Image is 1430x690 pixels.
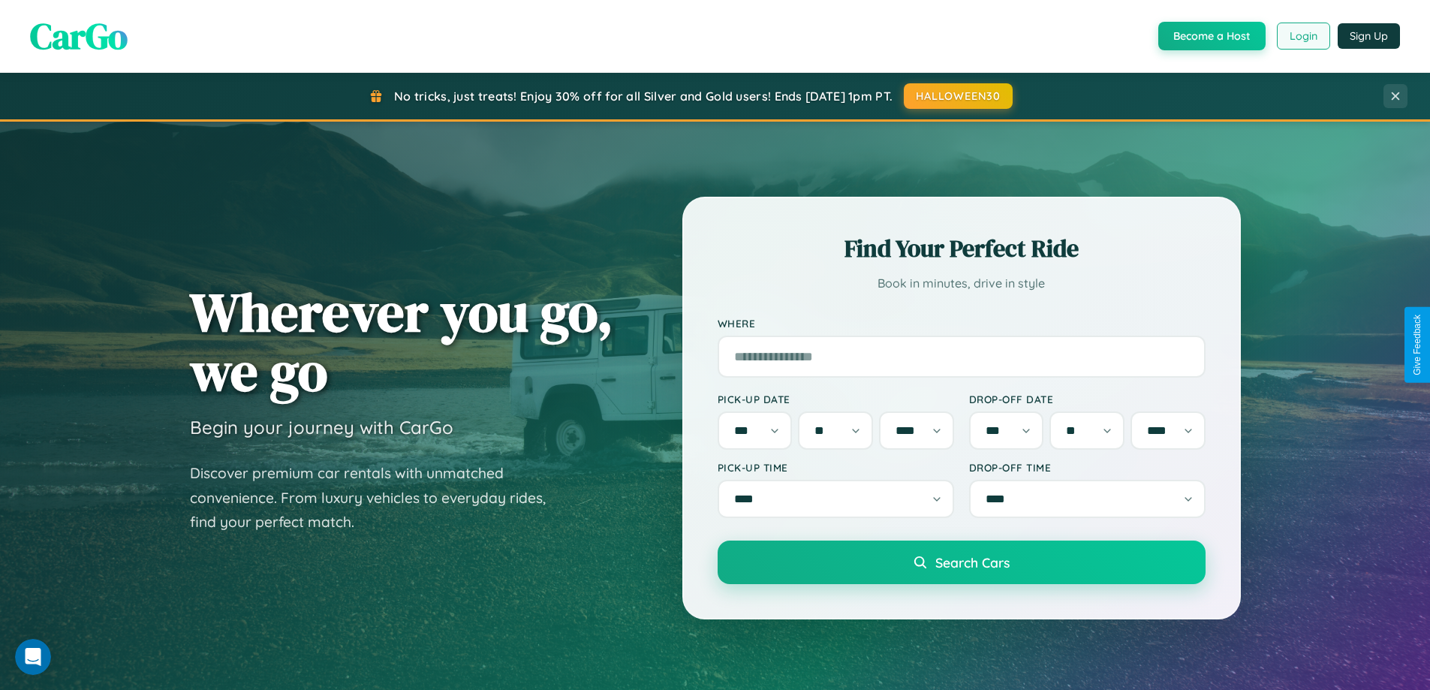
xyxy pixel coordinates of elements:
[15,639,51,675] iframe: Intercom live chat
[394,89,893,104] span: No tricks, just treats! Enjoy 30% off for all Silver and Gold users! Ends [DATE] 1pm PT.
[190,282,613,401] h1: Wherever you go, we go
[718,317,1206,330] label: Where
[190,461,565,535] p: Discover premium car rentals with unmatched convenience. From luxury vehicles to everyday rides, ...
[969,461,1206,474] label: Drop-off Time
[1277,23,1330,50] button: Login
[1412,315,1422,375] div: Give Feedback
[718,461,954,474] label: Pick-up Time
[30,11,128,61] span: CarGo
[904,83,1013,109] button: HALLOWEEN30
[190,416,453,438] h3: Begin your journey with CarGo
[969,393,1206,405] label: Drop-off Date
[718,232,1206,265] h2: Find Your Perfect Ride
[718,393,954,405] label: Pick-up Date
[935,554,1010,571] span: Search Cars
[1158,22,1266,50] button: Become a Host
[1338,23,1400,49] button: Sign Up
[718,273,1206,294] p: Book in minutes, drive in style
[718,541,1206,584] button: Search Cars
